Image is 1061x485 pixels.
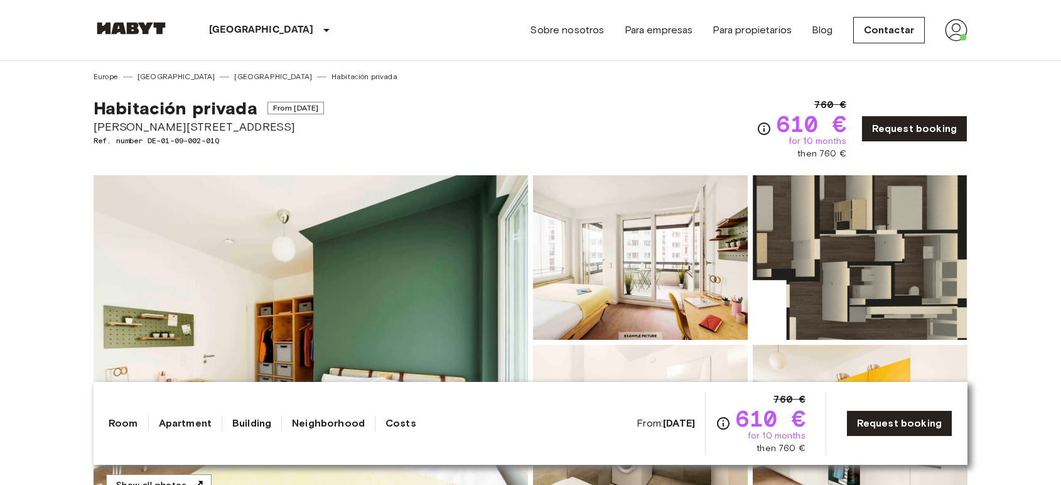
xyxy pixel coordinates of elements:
a: Sobre nosotros [530,23,604,38]
a: Neighborhood [292,416,365,431]
span: From [DATE] [267,102,325,114]
span: for 10 months [748,430,805,442]
span: then 760 € [757,442,805,455]
a: Request booking [861,116,967,142]
a: Request booking [846,410,952,437]
b: [DATE] [663,417,695,429]
a: Para propietarios [713,23,792,38]
img: avatar [945,19,967,41]
a: Room [109,416,138,431]
span: 610 € [777,112,846,135]
a: Blog [812,23,833,38]
a: Contactar [853,17,925,43]
img: Picture of unit DE-01-09-002-01Q [533,175,748,340]
a: Habitación privada [331,71,397,82]
a: [GEOGRAPHIC_DATA] [137,71,215,82]
img: Habyt [94,22,169,35]
span: [PERSON_NAME][STREET_ADDRESS] [94,119,324,135]
a: Building [232,416,271,431]
span: 760 € [773,392,805,407]
a: Para empresas [625,23,693,38]
span: for 10 months [789,135,846,148]
span: Ref. number DE-01-09-002-01Q [94,135,324,146]
svg: Check cost overview for full price breakdown. Please note that discounts apply to new joiners onl... [716,416,731,431]
img: Picture of unit DE-01-09-002-01Q [753,175,967,340]
svg: Check cost overview for full price breakdown. Please note that discounts apply to new joiners onl... [757,121,772,136]
span: then 760 € [797,148,846,160]
span: Habitación privada [94,97,257,119]
span: From: [637,417,695,430]
span: 760 € [814,97,846,112]
a: [GEOGRAPHIC_DATA] [234,71,312,82]
a: Europe [94,71,118,82]
a: Apartment [159,416,212,431]
p: [GEOGRAPHIC_DATA] [209,23,314,38]
a: Costs [385,416,416,431]
span: 610 € [736,407,805,430]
